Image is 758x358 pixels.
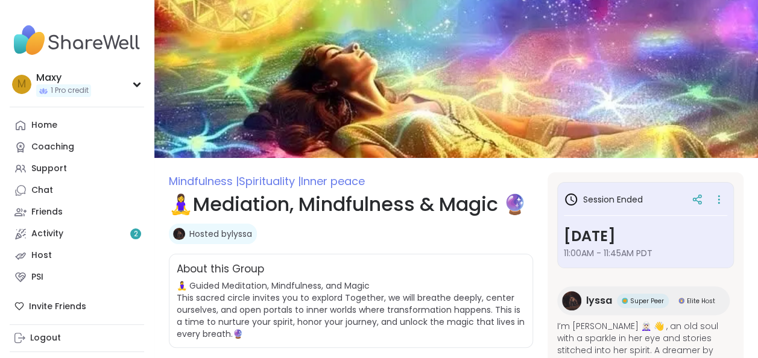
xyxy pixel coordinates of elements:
[189,228,252,240] a: Hosted bylyssa
[10,158,144,180] a: Support
[10,19,144,61] img: ShareWell Nav Logo
[301,174,365,189] span: Inner peace
[10,136,144,158] a: Coaching
[687,297,715,306] span: Elite Host
[36,71,91,84] div: Maxy
[10,223,144,245] a: Activity2
[10,115,144,136] a: Home
[586,294,612,308] span: lyssa
[134,229,138,239] span: 2
[239,174,301,189] span: Spirituality |
[564,192,643,207] h3: Session Ended
[10,245,144,266] a: Host
[31,228,63,240] div: Activity
[173,228,185,240] img: lyssa
[31,163,67,175] div: Support
[564,247,727,259] span: 11:00AM - 11:45AM PDT
[31,206,63,218] div: Friends
[630,297,664,306] span: Super Peer
[31,184,53,196] div: Chat
[678,298,684,304] img: Elite Host
[10,180,144,201] a: Chat
[31,141,74,153] div: Coaching
[31,119,57,131] div: Home
[30,332,61,344] div: Logout
[10,201,144,223] a: Friends
[177,262,264,277] h2: About this Group
[622,298,628,304] img: Super Peer
[564,225,727,247] h3: [DATE]
[10,295,144,317] div: Invite Friends
[169,190,533,219] h1: 🧘‍♀️Mediation, Mindfulness & Magic 🔮
[169,174,239,189] span: Mindfulness |
[10,266,144,288] a: PSI
[177,280,525,340] span: 🧘‍♀️ Guided Meditation, Mindfulness, and Magic This sacred circle invites you to explord Together...
[51,86,89,96] span: 1 Pro credit
[17,77,26,92] span: M
[557,286,730,315] a: lyssalyssaSuper PeerSuper PeerElite HostElite Host
[31,250,52,262] div: Host
[10,327,144,349] a: Logout
[31,271,43,283] div: PSI
[562,291,581,310] img: lyssa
